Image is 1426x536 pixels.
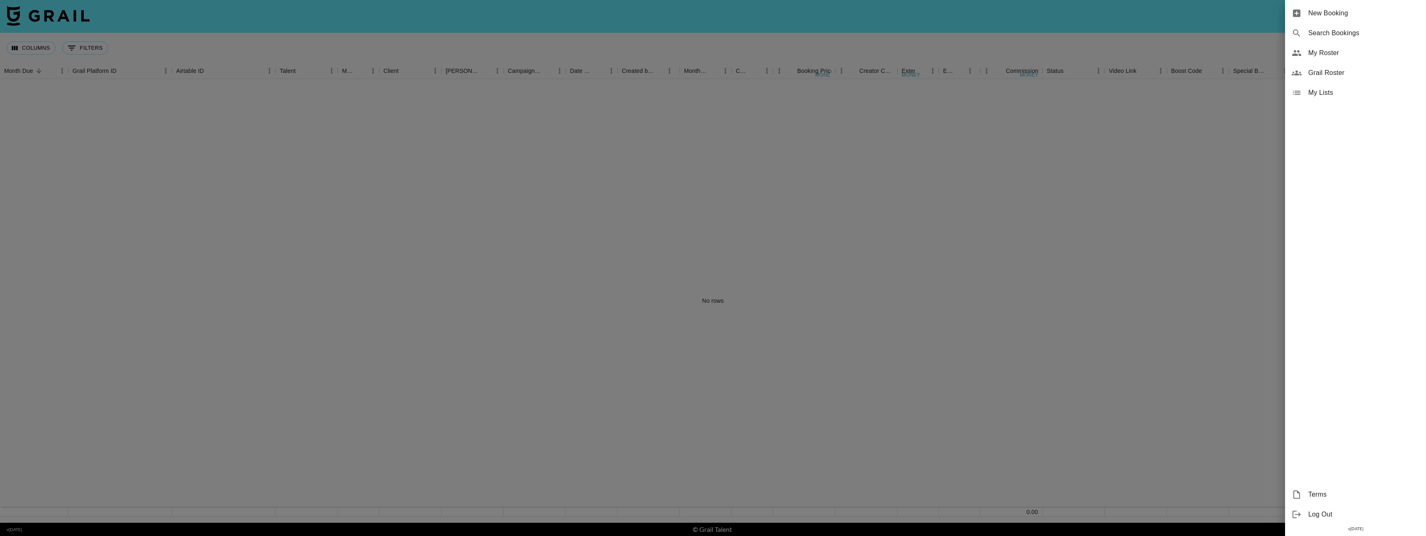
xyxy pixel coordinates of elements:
span: Grail Roster [1308,68,1419,78]
div: New Booking [1285,3,1426,23]
div: Grail Roster [1285,63,1426,83]
div: My Lists [1285,83,1426,103]
span: My Roster [1308,48,1419,58]
span: Terms [1308,490,1419,500]
div: Log Out [1285,505,1426,524]
div: v [DATE] [1285,524,1426,533]
span: New Booking [1308,8,1419,18]
div: Terms [1285,485,1426,505]
span: Log Out [1308,509,1419,519]
div: My Roster [1285,43,1426,63]
span: Search Bookings [1308,28,1419,38]
div: Search Bookings [1285,23,1426,43]
span: My Lists [1308,88,1419,98]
